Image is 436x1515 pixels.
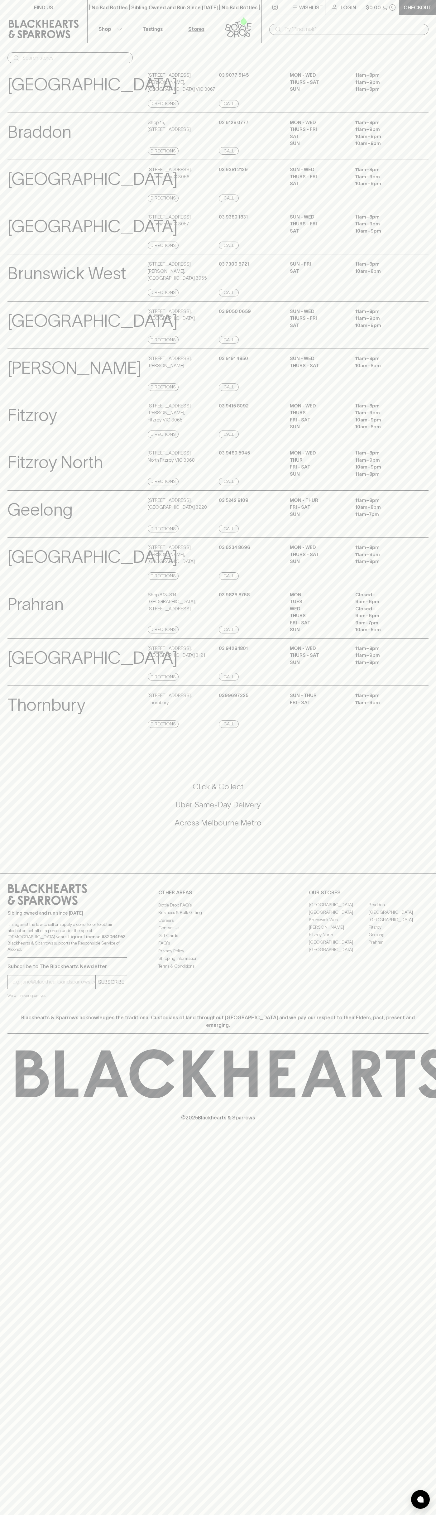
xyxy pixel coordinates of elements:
a: Call [219,289,239,296]
p: 03 9428 1801 [219,645,248,652]
p: Geelong [7,497,73,523]
p: 9am – 6pm [355,612,411,619]
p: Shop 15 , [STREET_ADDRESS] [148,119,191,133]
p: [STREET_ADDRESS] , North Fitzroy VIC 3068 [148,450,195,464]
p: 11am – 8pm [355,261,411,268]
p: 10am – 5pm [355,626,411,633]
p: 03 9191 4850 [219,355,248,362]
p: THURS - FRI [290,173,346,180]
h5: Across Melbourne Metro [7,818,429,828]
p: $0.00 [366,4,381,11]
button: Shop [88,15,131,43]
p: SUN - FRI [290,261,346,268]
a: Call [219,336,239,344]
a: Call [219,100,239,108]
p: 03 9826 8768 [219,591,250,599]
p: MON - THUR [290,497,346,504]
p: 11am – 8pm [355,471,411,478]
input: Search stores [22,53,128,63]
p: Wishlist [299,4,323,11]
p: 11am – 8pm [355,355,411,362]
p: THUR [290,457,346,464]
p: 11am – 8pm [355,544,411,551]
input: e.g. jane@blackheartsandsparrows.com.au [12,977,95,987]
p: 11am – 9pm [355,126,411,133]
a: Directions [148,626,179,633]
p: 10am – 9pm [355,464,411,471]
p: THURS - FRI [290,126,346,133]
a: [PERSON_NAME] [309,924,369,931]
p: 11am – 8pm [355,308,411,315]
p: 10am – 8pm [355,504,411,511]
p: Shop [98,25,111,33]
p: SUN - WED [290,308,346,315]
img: bubble-icon [417,1496,424,1503]
p: THURS - SAT [290,551,346,558]
p: [STREET_ADDRESS][PERSON_NAME] , [GEOGRAPHIC_DATA] VIC 3067 [148,72,217,93]
p: 11am – 9pm [355,652,411,659]
p: FRI - SAT [290,416,346,424]
p: Subscribe to The Blackhearts Newsletter [7,963,127,970]
a: Stores [175,15,218,43]
p: Blackhearts & Sparrows acknowledges the traditional Custodians of land throughout [GEOGRAPHIC_DAT... [12,1014,424,1029]
p: [GEOGRAPHIC_DATA] [7,645,178,671]
p: 11am – 9pm [355,315,411,322]
p: [STREET_ADDRESS][PERSON_NAME] , [GEOGRAPHIC_DATA] 3055 [148,261,217,282]
p: 11am – 8pm [355,72,411,79]
a: Directions [148,383,179,391]
p: MON - WED [290,402,346,410]
p: 0 [391,6,394,9]
p: SUN [290,511,346,518]
a: Directions [148,147,179,155]
p: MON - WED [290,544,346,551]
p: Fitzroy [7,402,57,428]
p: It is against the law to sell or supply alcohol to, or to obtain alcohol on behalf of a person un... [7,921,127,952]
a: Call [219,525,239,532]
a: Careers [158,916,278,924]
p: THURS - FRI [290,220,346,228]
p: Sun - Thur [290,692,346,699]
a: Braddon [369,901,429,909]
p: We will never spam you [7,993,127,999]
p: Sibling owned and run since [DATE] [7,910,127,916]
p: 03 9077 5145 [219,72,249,79]
a: Call [219,478,239,485]
a: Fitzroy [369,924,429,931]
p: 11am – 8pm [355,402,411,410]
p: [STREET_ADDRESS] , Brunswick VIC 3057 [148,214,192,228]
p: TUES [290,598,346,605]
p: 11am – 7pm [355,511,411,518]
p: [STREET_ADDRESS] , [GEOGRAPHIC_DATA] [148,308,195,322]
p: SUN [290,140,346,147]
a: Directions [148,572,179,580]
p: 9am – 7pm [355,619,411,627]
p: SUN - WED [290,166,346,173]
p: 10am – 9pm [355,180,411,187]
p: OUR STORES [309,889,429,896]
a: Directions [148,242,179,249]
p: 10am – 8pm [355,268,411,275]
p: 03 9415 8092 [219,402,249,410]
a: Directions [148,336,179,344]
p: [STREET_ADDRESS] , Thornbury [148,692,192,706]
p: SAT [290,228,346,235]
a: [GEOGRAPHIC_DATA] [369,909,429,916]
p: FRI - SAT [290,619,346,627]
p: SAT [290,180,346,187]
a: [GEOGRAPHIC_DATA] [369,916,429,924]
p: OTHER AREAS [158,889,278,896]
p: 03 9381 2129 [219,166,248,173]
p: SUN [290,471,346,478]
p: Login [341,4,356,11]
p: SUN - WED [290,214,346,221]
p: 11am – 8pm [355,497,411,504]
p: 10am – 9pm [355,322,411,329]
p: [GEOGRAPHIC_DATA] [7,544,178,570]
p: 03 7300 6721 [219,261,249,268]
a: Contact Us [158,924,278,932]
p: 9am – 6pm [355,598,411,605]
a: Shipping Information [158,955,278,962]
p: SUN [290,423,346,430]
p: MON - WED [290,119,346,126]
a: Bottle Drop FAQ's [158,901,278,909]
